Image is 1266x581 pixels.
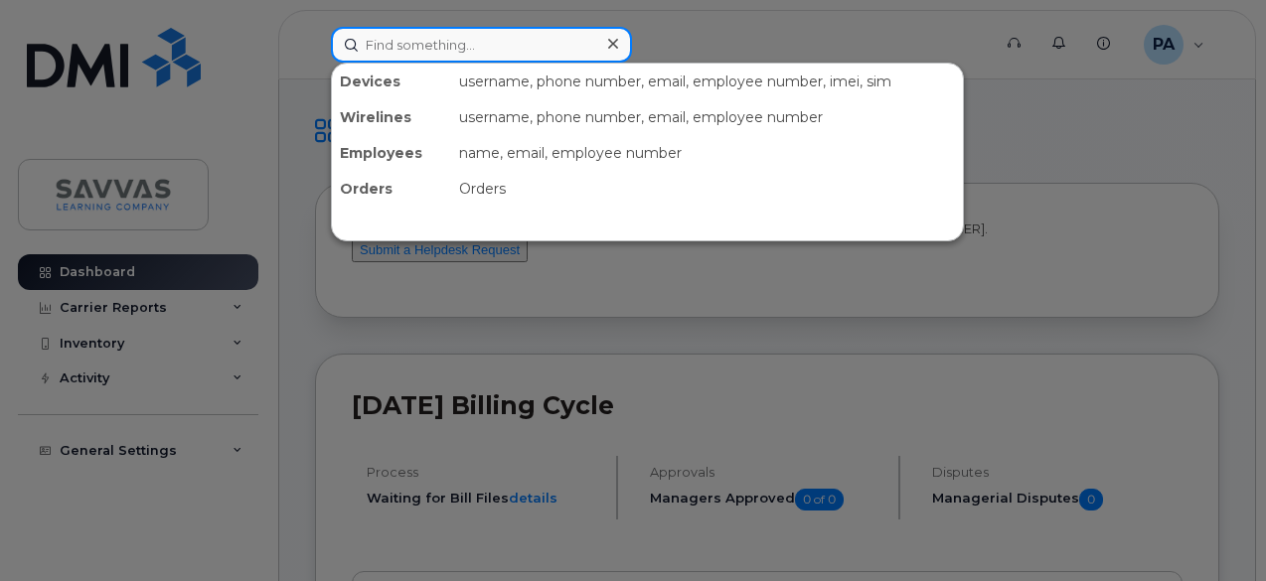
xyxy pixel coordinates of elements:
div: Orders [451,171,963,207]
div: Wirelines [332,99,451,135]
div: username, phone number, email, employee number, imei, sim [451,64,963,99]
div: Orders [332,171,451,207]
div: Devices [332,64,451,99]
div: Employees [332,135,451,171]
div: name, email, employee number [451,135,963,171]
div: username, phone number, email, employee number [451,99,963,135]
